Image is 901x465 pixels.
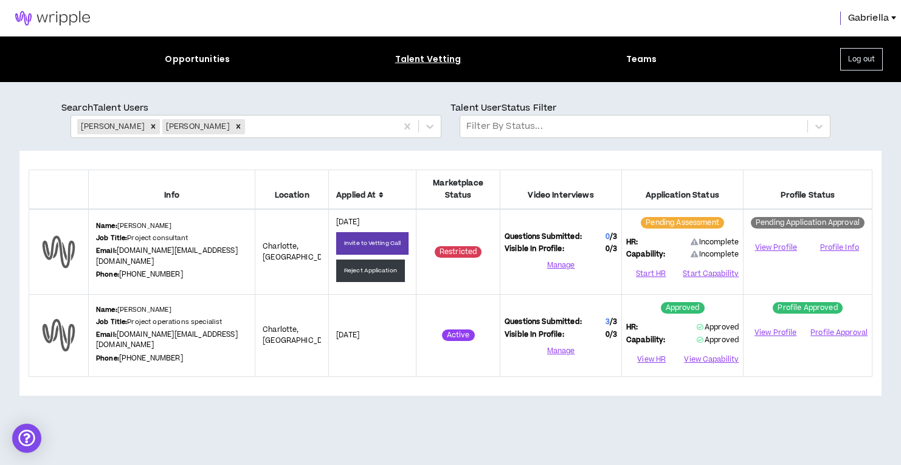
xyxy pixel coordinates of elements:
[263,241,337,263] span: Charlotte , [GEOGRAPHIC_DATA]
[96,233,127,243] b: Job Title:
[810,324,868,342] button: Profile Approval
[96,246,117,255] b: Email:
[96,354,119,363] b: Phone:
[748,237,804,258] a: View Profile
[96,329,238,351] a: [DOMAIN_NAME][EMAIL_ADDRESS][DOMAIN_NAME]
[744,170,872,209] th: Profile Status
[610,244,617,254] span: / 3
[96,246,238,267] a: [DOMAIN_NAME][EMAIL_ADDRESS][DOMAIN_NAME]
[626,237,638,248] span: HR:
[36,313,81,357] img: default-user-profile.png
[505,329,564,340] span: Visible In Profile:
[336,330,409,341] p: [DATE]
[748,322,803,343] a: View Profile
[691,237,739,248] span: Incomplete
[336,190,409,201] span: Applied At
[442,329,475,341] sup: Active
[751,217,865,229] sup: Pending Application Approval
[606,244,617,255] span: 0
[684,351,739,369] button: View Capability
[697,335,739,345] span: Approved
[96,221,117,230] b: Name:
[500,170,622,209] th: Video Interviews
[505,317,582,328] span: Questions Submitted:
[77,119,147,134] div: [PERSON_NAME]
[232,119,245,134] div: Remove Keeya Mcalister
[336,232,409,255] button: Invite to Vetting Call
[606,317,610,327] span: 3
[641,217,724,229] sup: Pending Assessment
[336,217,409,228] p: [DATE]
[691,249,739,260] span: Incomplete
[96,305,172,315] p: [PERSON_NAME]
[119,353,183,363] a: [PHONE_NUMBER]
[96,221,172,231] p: [PERSON_NAME]
[626,335,666,346] span: Capability:
[606,232,610,242] span: 0
[96,233,188,243] p: Project consultant
[626,322,638,333] span: HR:
[606,329,617,340] span: 0
[610,317,617,327] span: / 3
[505,232,582,243] span: Questions Submitted:
[626,249,666,260] span: Capability:
[626,265,675,283] button: Start HR
[96,317,127,326] b: Job Title:
[848,12,889,25] span: Gabriella
[622,170,744,209] th: Application Status
[96,270,119,279] b: Phone:
[610,329,617,340] span: / 3
[683,265,739,283] button: Start Capability
[96,330,117,339] b: Email:
[450,102,840,115] p: Talent User Status Filter
[697,322,739,332] span: Approved
[119,269,183,280] a: [PHONE_NUMBER]
[336,260,405,282] button: Reject Application
[96,305,117,314] b: Name:
[147,119,160,134] div: Remove Keeya McAlister
[96,317,222,327] p: Project operations specialist
[505,257,617,275] button: Manage
[416,170,500,209] th: Marketplace Status
[162,119,232,134] div: [PERSON_NAME]
[626,351,677,369] button: View HR
[88,170,255,209] th: Info
[165,53,230,66] div: Opportunities
[61,102,450,115] p: Search Talent Users
[12,424,41,453] div: Open Intercom Messenger
[840,48,883,71] button: Log out
[773,302,842,314] sup: Profile Approved
[36,230,81,274] img: default-user-profile.png
[435,246,482,258] sup: Restricted
[610,232,617,242] span: / 3
[505,244,564,255] span: Visible In Profile:
[812,238,868,257] button: Profile Info
[263,325,337,346] span: Charlotte , [GEOGRAPHIC_DATA]
[661,302,705,314] sup: Approved
[626,53,657,66] div: Teams
[505,342,617,360] button: Manage
[255,170,329,209] th: Location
